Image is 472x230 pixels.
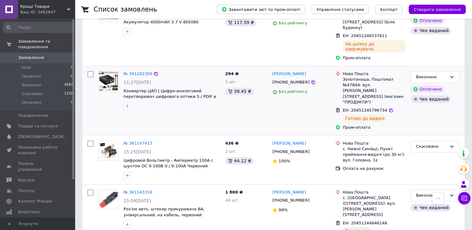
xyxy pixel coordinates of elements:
span: 1 800 ₴ [225,190,243,194]
span: Без рейтингу [279,89,307,94]
span: 15:04[DATE] [124,198,151,203]
a: [PERSON_NAME] [272,141,306,146]
a: Роз'єм авто, штекер прикурювача 8А, універсальний, на кабель, червоний [124,207,204,217]
span: ЕН: 20451246537611 [343,33,387,38]
a: Акумулятор 4000mAh 3.7 V 805080 [124,20,198,24]
span: 0 [71,65,73,70]
span: Виконані [22,82,41,88]
a: Конвертер ЦАП | Цифро-аналоговий перетворювач цифрового оптики S / PDIF в на 3.5 mini [PERSON_NAME] [124,89,216,105]
a: Фото товару [99,141,119,161]
button: Завантажити звіт по пром-оплаті [217,5,305,14]
a: Цифровой Вольтметр - Амперметр 100А с шунтом DC 0-100В V / 0-100А Червоний [124,158,213,169]
span: Експорт [380,7,398,12]
span: Відгуки [18,177,34,183]
span: 1232 [64,91,73,97]
span: Кращі Товари [20,4,67,9]
span: Повідомлення [18,113,48,118]
div: 44.12 ₴ [225,157,254,165]
span: Прийняті [22,74,41,79]
span: Скасовані [22,91,43,97]
div: Пром-оплата [343,125,406,130]
div: Ваш ID: 3492847 [20,9,75,15]
span: Каталог ProSale [18,199,52,204]
div: [GEOGRAPHIC_DATA], Поштомат №46713: вул. [STREET_ADDRESS] (Біля будинку) [343,8,406,31]
span: Панель управління [18,161,58,172]
span: 2 шт. [225,149,236,154]
div: Готово до видачі [343,115,387,122]
img: Фото товару [99,141,118,160]
span: 15:25[DATE] [124,149,151,154]
div: Чек виданий [411,27,451,34]
img: Фото товару [99,71,118,91]
input: Пошук [3,22,74,33]
div: 39.45 ₴ [225,88,254,95]
a: [PERSON_NAME] [272,71,306,77]
span: Замовлення та повідомлення [18,39,75,50]
h1: Список замовлень [94,6,157,13]
div: Золотоноша, Поштомат №47844: вул. [PERSON_NAME][STREET_ADDRESS] (магазин "ПРОДУКТИ") [343,77,406,105]
span: Без рейтингу [279,21,307,25]
div: 117.59 ₴ [225,19,256,26]
div: с. Нижні Синівці, Пункт приймання-видачі (до 30 кг): вул. Головна, 1є [343,146,406,163]
div: Виконано [416,74,447,80]
button: Експорт [375,5,403,14]
a: Фото товару [99,71,119,91]
div: Чек виданий [411,204,451,211]
div: Пром-оплата [343,55,406,61]
span: ЕН: 20451244846148 [343,221,387,225]
a: Створити замовлення [402,7,466,12]
span: [PHONE_NUMBER] [272,149,309,154]
span: 11:27[DATE] [124,80,151,85]
a: № 361147415 [124,141,152,146]
img: Фото товару [99,190,118,208]
span: Замовлення [18,55,44,60]
div: Нова Пошта [343,189,406,195]
span: Товари та послуги [18,123,58,129]
a: [PERSON_NAME] [272,189,306,195]
span: Управління статусами [316,7,364,12]
div: с. [GEOGRAPHIC_DATA] ([STREET_ADDRESS]: вул. [PERSON_NAME][STREET_ADDRESS] [343,195,406,218]
div: Оплачено [411,17,444,24]
span: Показники роботи компанії [18,145,58,156]
span: [PHONE_NUMBER] [272,80,309,84]
span: Нові [22,65,31,70]
span: 40 шт. [225,198,239,203]
div: Оплачено [411,85,444,93]
span: 0 [71,100,73,105]
span: Покупці [18,188,35,194]
span: [PHONE_NUMBER] [272,198,309,203]
button: Створити замовлення [409,5,466,14]
div: Нова Пошта [343,71,406,77]
button: Чат з покупцем [458,192,470,204]
span: Створити замовлення [414,7,461,12]
span: 436 ₴ [225,141,239,146]
div: Скасовано [416,143,447,150]
span: 100% [279,159,290,163]
div: Виконано [416,192,447,199]
span: 0 [71,74,73,79]
span: Аналітика [18,209,40,215]
div: Оплата на рахунок [343,166,406,171]
a: Фото товару [99,189,119,209]
span: Завантажити звіт по пром-оплаті [221,7,300,12]
div: На шляху до одержувача [343,40,406,53]
span: 4587 [64,82,73,88]
a: № 361143318 [124,190,152,194]
span: 1 шт. [225,79,236,84]
a: № 361262309 [124,71,152,76]
button: Управління статусами [311,5,369,14]
div: Нова Пошта [343,141,406,146]
span: 99% [279,208,288,212]
span: Оплачені [22,100,41,105]
span: [DEMOGRAPHIC_DATA] [18,134,64,140]
span: 294 ₴ [225,71,239,76]
span: ЕН: 20451245796734 [343,108,387,113]
div: Чек виданий [411,95,451,103]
